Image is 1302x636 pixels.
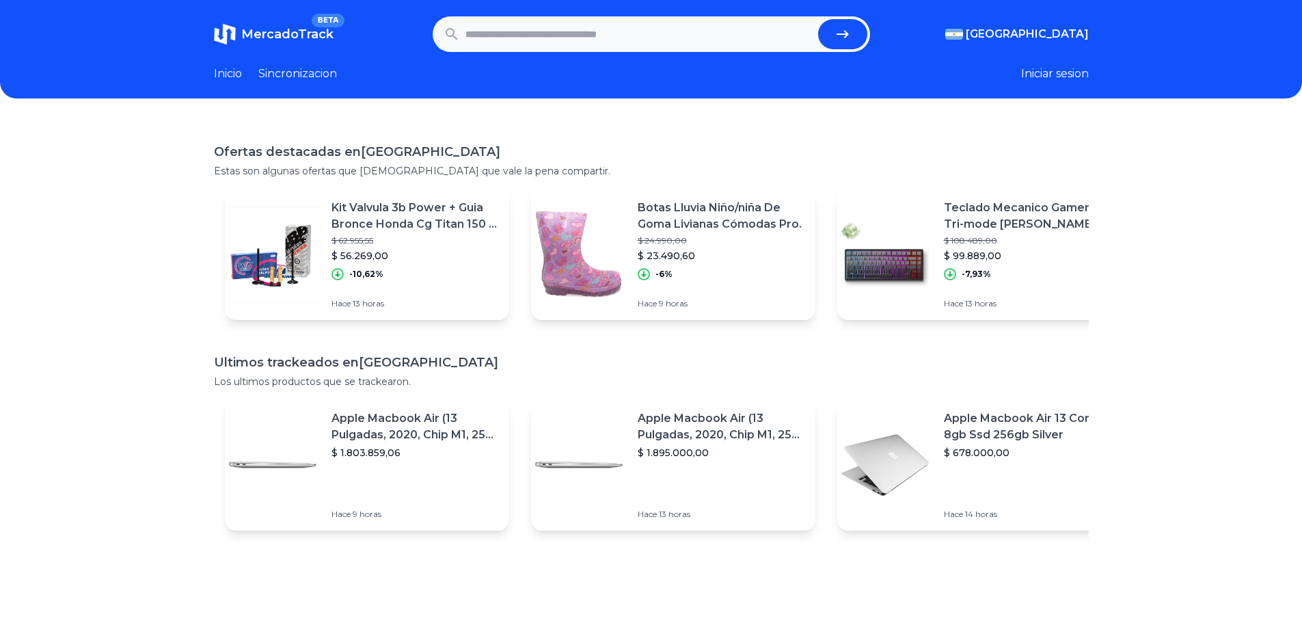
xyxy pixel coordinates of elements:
[225,207,321,302] img: Featured image
[655,269,673,280] p: -6%
[638,235,804,246] p: $ 24.990,00
[331,235,498,246] p: $ 62.955,55
[944,509,1111,520] p: Hace 14 horas
[638,509,804,520] p: Hace 13 horas
[944,249,1111,263] p: $ 99.889,00
[962,269,991,280] p: -7,93%
[225,399,509,531] a: Featured imageApple Macbook Air (13 Pulgadas, 2020, Chip M1, 256 Gb De Ssd, 8 Gb De Ram) - Plata$...
[944,235,1111,246] p: $ 108.489,00
[837,189,1122,320] a: Featured imageTeclado Mecanico Gamer Tri-mode [PERSON_NAME] G75 Pro Negro$ 108.489,00$ 99.889,00-...
[531,207,627,302] img: Featured image
[638,200,804,233] p: Botas Lluvia Niño/niña De Goma Livianas Cómodas Pro.
[214,164,1089,178] p: Estas son algunas ofertas que [DEMOGRAPHIC_DATA] que vale la pena compartir.
[258,66,337,82] a: Sincronizacion
[531,189,815,320] a: Featured imageBotas Lluvia Niño/niña De Goma Livianas Cómodas Pro.$ 24.990,00$ 23.490,60-6%Hace 9...
[945,29,963,40] img: Argentina
[837,207,933,302] img: Featured image
[944,298,1111,309] p: Hace 13 horas
[945,26,1089,42] button: [GEOGRAPHIC_DATA]
[214,23,334,45] a: MercadoTrackBETA
[837,399,1122,531] a: Featured imageApple Macbook Air 13 Core I5 8gb Ssd 256gb Silver$ 678.000,00Hace 14 horas
[214,66,242,82] a: Inicio
[638,249,804,263] p: $ 23.490,60
[531,399,815,531] a: Featured imageApple Macbook Air (13 Pulgadas, 2020, Chip M1, 256 Gb De Ssd, 8 Gb De Ram) - Plata$...
[331,410,498,443] p: Apple Macbook Air (13 Pulgadas, 2020, Chip M1, 256 Gb De Ssd, 8 Gb De Ram) - Plata
[349,269,383,280] p: -10,62%
[214,375,1089,388] p: Los ultimos productos que se trackearon.
[214,23,236,45] img: MercadoTrack
[312,14,344,27] span: BETA
[638,410,804,443] p: Apple Macbook Air (13 Pulgadas, 2020, Chip M1, 256 Gb De Ssd, 8 Gb De Ram) - Plata
[214,353,1089,372] h1: Ultimos trackeados en [GEOGRAPHIC_DATA]
[331,446,498,460] p: $ 1.803.859,06
[331,200,498,233] p: Kit Valvula 3b Power + Guia Bronce Honda Cg Titan 150 + Ret
[214,142,1089,161] h1: Ofertas destacadas en [GEOGRAPHIC_DATA]
[241,27,334,42] span: MercadoTrack
[331,298,498,309] p: Hace 13 horas
[531,417,627,513] img: Featured image
[638,446,804,460] p: $ 1.895.000,00
[225,189,509,320] a: Featured imageKit Valvula 3b Power + Guia Bronce Honda Cg Titan 150 + Ret$ 62.955,55$ 56.269,00-1...
[331,249,498,263] p: $ 56.269,00
[638,298,804,309] p: Hace 9 horas
[944,200,1111,233] p: Teclado Mecanico Gamer Tri-mode [PERSON_NAME] G75 Pro Negro
[966,26,1089,42] span: [GEOGRAPHIC_DATA]
[944,446,1111,460] p: $ 678.000,00
[837,417,933,513] img: Featured image
[1021,66,1089,82] button: Iniciar sesion
[331,509,498,520] p: Hace 9 horas
[225,417,321,513] img: Featured image
[944,410,1111,443] p: Apple Macbook Air 13 Core I5 8gb Ssd 256gb Silver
